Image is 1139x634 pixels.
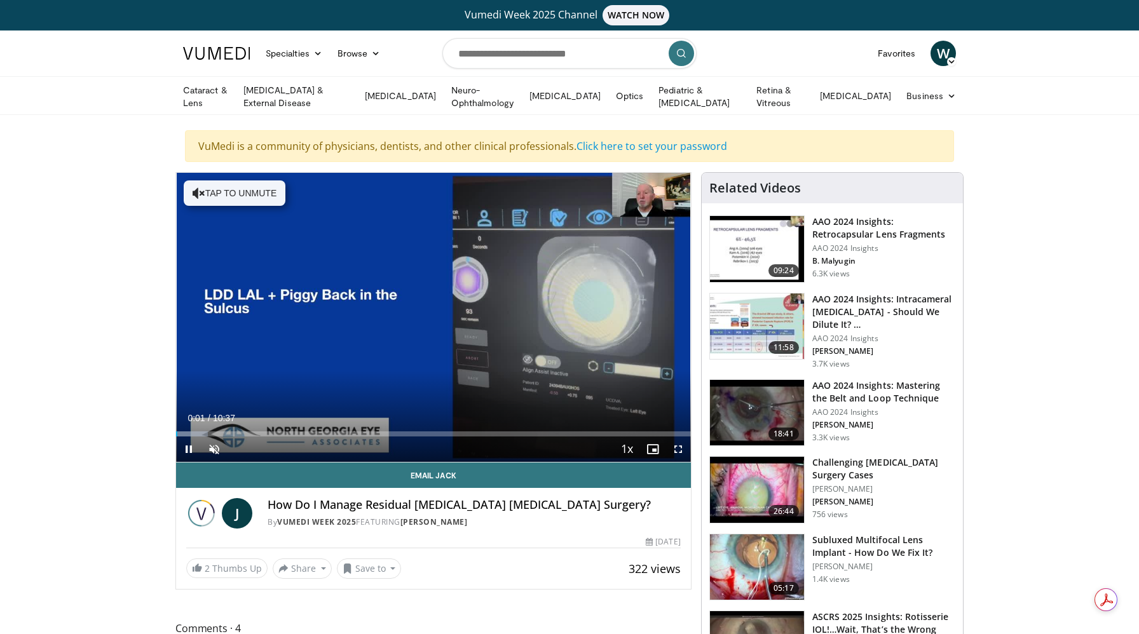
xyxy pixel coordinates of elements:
div: [DATE] [646,536,680,548]
div: VuMedi is a community of physicians, dentists, and other clinical professionals. [185,130,954,162]
div: By FEATURING [268,516,681,528]
a: Neuro-Ophthalmology [444,84,522,109]
h4: How Do I Manage Residual [MEDICAL_DATA] [MEDICAL_DATA] Surgery? [268,498,681,512]
p: [PERSON_NAME] [812,562,955,572]
p: AAO 2024 Insights [812,334,955,344]
a: [MEDICAL_DATA] & External Disease [236,84,357,109]
span: 11:58 [768,341,799,354]
a: Retina & Vitreous [749,84,812,109]
span: 18:41 [768,428,799,440]
a: Click here to set your password [576,139,727,153]
p: 1.4K views [812,574,850,584]
a: [MEDICAL_DATA] [522,83,608,109]
a: 11:58 AAO 2024 Insights: Intracameral [MEDICAL_DATA] - Should We Dilute It? … AAO 2024 Insights [... [709,293,955,369]
p: [PERSON_NAME] [812,497,955,507]
span: 322 views [629,561,681,576]
a: 09:24 AAO 2024 Insights: Retrocapsular Lens Fragments AAO 2024 Insights B. Malyugin 6.3K views [709,215,955,283]
h3: AAO 2024 Insights: Intracameral [MEDICAL_DATA] - Should We Dilute It? … [812,293,955,331]
img: 05a6f048-9eed-46a7-93e1-844e43fc910c.150x105_q85_crop-smart_upscale.jpg [710,457,804,523]
a: Business [899,83,964,109]
p: 3.7K views [812,359,850,369]
a: [MEDICAL_DATA] [357,83,444,109]
a: Pediatric & [MEDICAL_DATA] [651,84,749,109]
button: Save to [337,558,402,579]
h3: Challenging [MEDICAL_DATA] Surgery Cases [812,456,955,482]
button: Unmute [201,436,227,462]
video-js: Video Player [176,173,691,462]
p: [PERSON_NAME] [812,484,955,494]
button: Enable picture-in-picture mode [640,436,665,462]
span: 2 [205,562,210,574]
a: Specialties [258,41,330,66]
p: AAO 2024 Insights [812,407,955,417]
h3: AAO 2024 Insights: Mastering the Belt and Loop Technique [812,379,955,405]
a: 26:44 Challenging [MEDICAL_DATA] Surgery Cases [PERSON_NAME] [PERSON_NAME] 756 views [709,456,955,523]
a: Favorites [870,41,923,66]
p: [PERSON_NAME] [812,346,955,356]
div: Progress Bar [176,431,691,436]
img: 22a3a3a3-03de-4b31-bd81-a17540334f4a.150x105_q85_crop-smart_upscale.jpg [710,380,804,446]
span: 0:01 [188,413,205,423]
a: Vumedi Week 2025 [277,516,356,527]
h3: Subluxed Multifocal Lens Implant - How Do We Fix It? [812,534,955,559]
input: Search topics, interventions [442,38,697,69]
a: J [222,498,252,529]
p: 6.3K views [812,269,850,279]
a: [PERSON_NAME] [400,516,468,527]
a: Vumedi Week 2025 ChannelWATCH NOW [185,5,954,25]
img: 3fc25be6-574f-41c0-96b9-b0d00904b018.150x105_q85_crop-smart_upscale.jpg [710,534,804,600]
button: Pause [176,436,201,462]
img: de733f49-b136-4bdc-9e00-4021288efeb7.150x105_q85_crop-smart_upscale.jpg [710,293,804,360]
button: Fullscreen [665,436,691,462]
a: W [931,41,956,66]
a: [MEDICAL_DATA] [812,83,899,109]
a: Email Jack [176,462,691,488]
img: Vumedi Week 2025 [186,498,217,529]
p: B. Malyugin [812,256,955,266]
img: VuMedi Logo [183,47,250,60]
img: 01f52a5c-6a53-4eb2-8a1d-dad0d168ea80.150x105_q85_crop-smart_upscale.jpg [710,216,804,282]
p: AAO 2024 Insights [812,243,955,253]
a: 2 Thumbs Up [186,558,268,578]
span: 26:44 [768,505,799,518]
p: 3.3K views [812,433,850,443]
a: Browse [330,41,388,66]
span: 10:37 [213,413,235,423]
span: 09:24 [768,264,799,277]
p: 756 views [812,509,848,520]
a: 18:41 AAO 2024 Insights: Mastering the Belt and Loop Technique AAO 2024 Insights [PERSON_NAME] 3.... [709,379,955,447]
span: WATCH NOW [603,5,670,25]
span: 05:17 [768,582,799,595]
a: 05:17 Subluxed Multifocal Lens Implant - How Do We Fix It? [PERSON_NAME] 1.4K views [709,534,955,601]
p: [PERSON_NAME] [812,420,955,430]
button: Tap to unmute [184,180,285,206]
a: Cataract & Lens [175,84,236,109]
h3: AAO 2024 Insights: Retrocapsular Lens Fragments [812,215,955,241]
button: Playback Rate [615,436,640,462]
a: Optics [608,83,651,109]
button: Share [273,558,332,579]
span: / [208,413,210,423]
h4: Related Videos [709,180,801,196]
